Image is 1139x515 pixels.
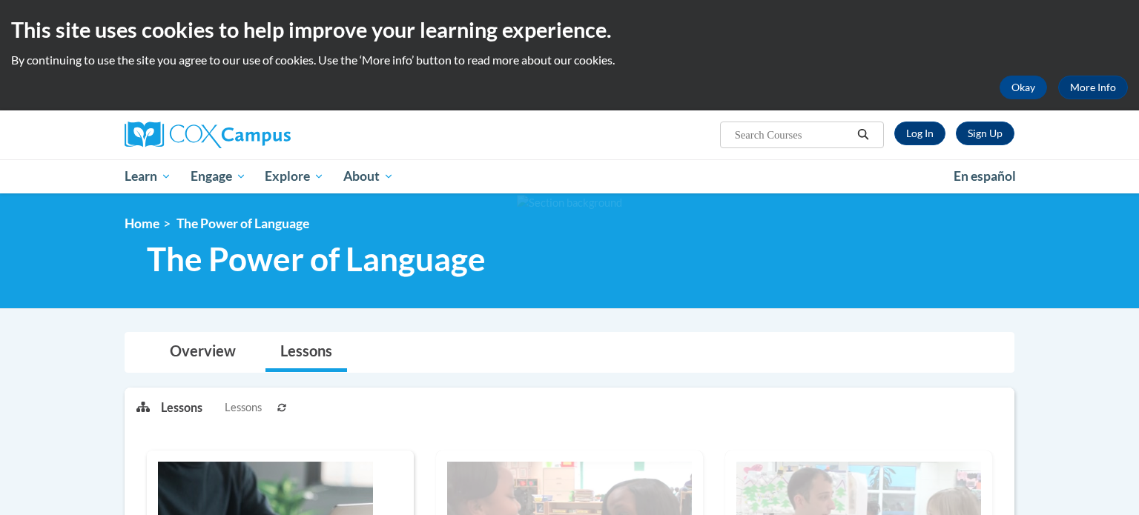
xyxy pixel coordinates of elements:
span: Explore [265,167,324,185]
span: About [343,167,394,185]
button: Okay [1000,76,1047,99]
a: Home [125,216,159,231]
a: About [334,159,403,193]
a: Cox Campus [125,122,406,148]
p: By continuing to use the site you agree to our use of cookies. Use the ‘More info’ button to read... [11,52,1128,68]
button: Search [852,126,874,144]
h2: This site uses cookies to help improve your learning experience. [11,15,1128,44]
a: Overview [155,333,251,372]
a: Learn [115,159,181,193]
span: Lessons [225,399,262,416]
a: Register [956,122,1014,145]
a: Explore [255,159,334,193]
img: Cox Campus [125,122,291,148]
p: Lessons [161,399,202,416]
img: Section background [517,195,622,211]
a: En español [944,161,1026,192]
span: The Power of Language [147,239,486,279]
a: More Info [1058,76,1128,99]
a: Lessons [265,333,347,372]
a: Log In [894,122,945,145]
span: Learn [125,167,171,185]
span: The Power of Language [176,216,309,231]
a: Engage [181,159,256,193]
input: Search Courses [733,126,852,144]
div: Main menu [102,159,1037,193]
span: En español [954,168,1016,184]
span: Engage [191,167,246,185]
